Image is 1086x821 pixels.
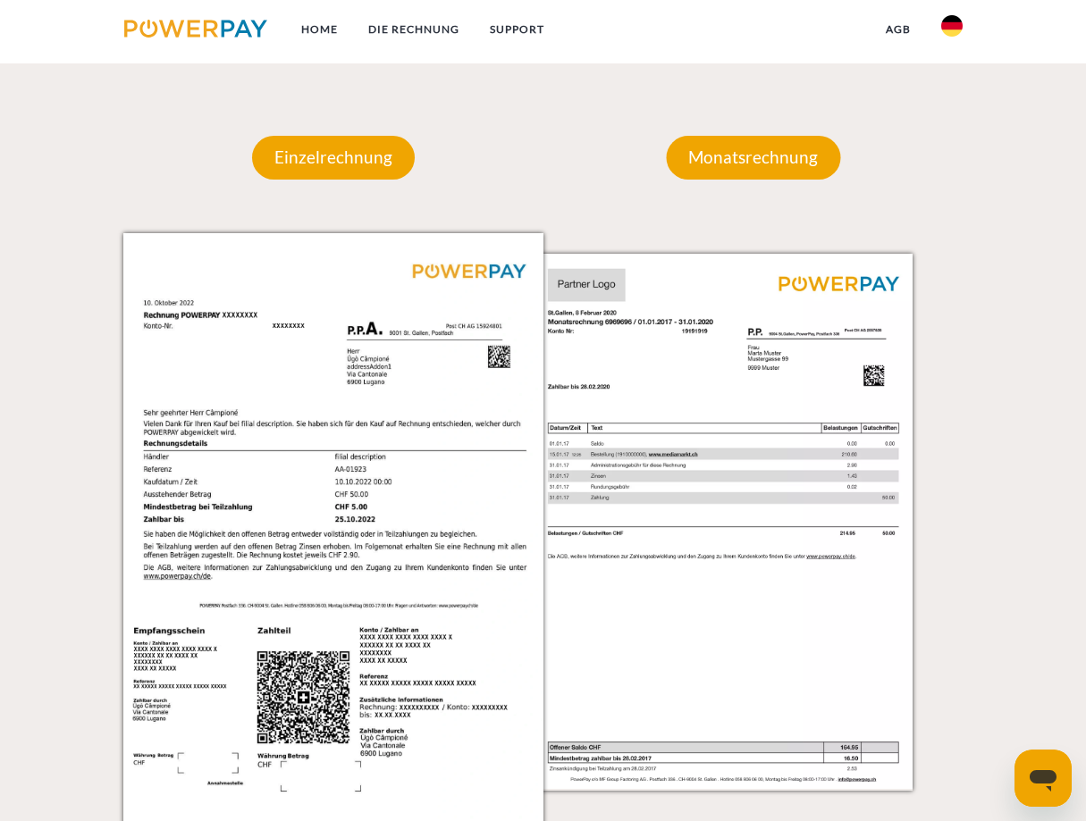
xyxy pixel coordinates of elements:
iframe: Schaltfläche zum Öffnen des Messaging-Fensters [1014,750,1072,807]
img: de [941,15,963,37]
p: Monatsrechnung [666,136,840,179]
a: Home [286,13,353,46]
a: agb [871,13,926,46]
img: logo-powerpay.svg [124,20,268,38]
p: Einzelrechnung [252,136,415,179]
a: SUPPORT [475,13,560,46]
a: DIE RECHNUNG [353,13,475,46]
